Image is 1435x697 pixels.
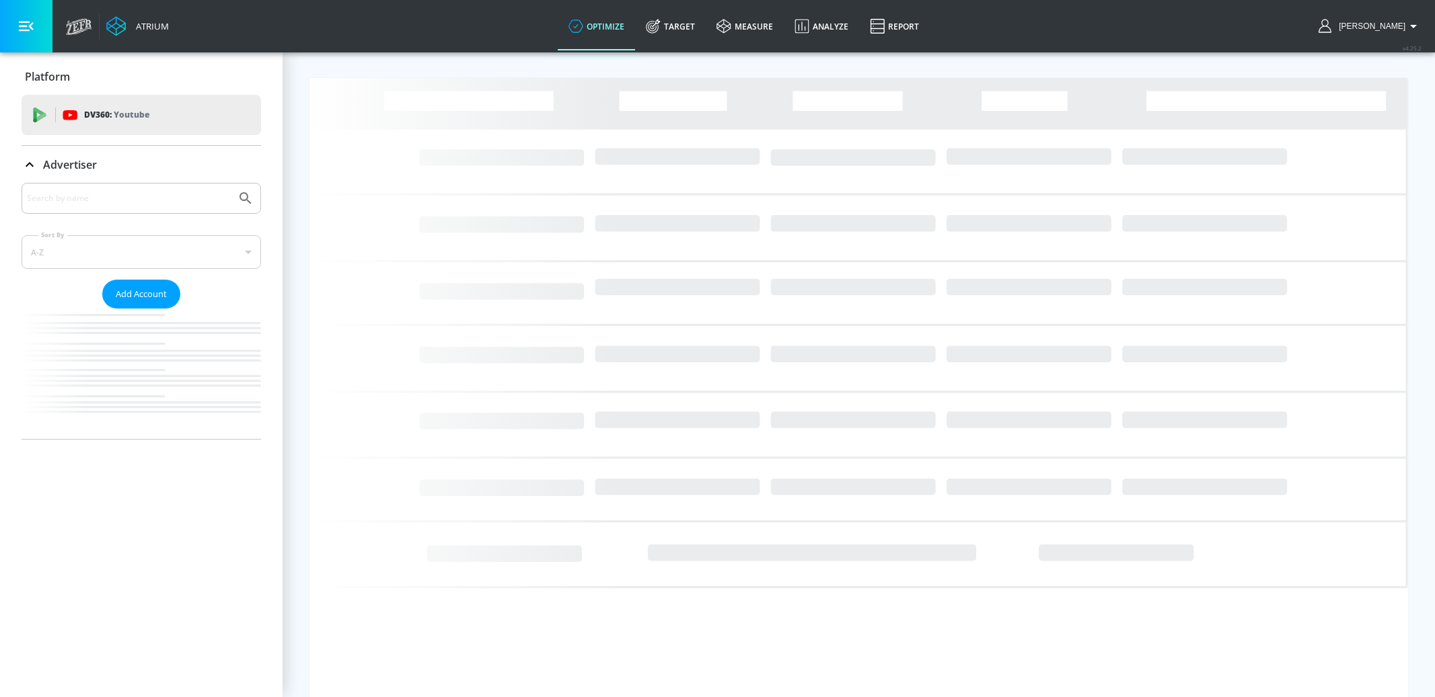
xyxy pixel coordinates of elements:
a: Atrium [106,16,169,36]
div: Atrium [131,20,169,32]
div: Advertiser [22,146,261,183]
button: [PERSON_NAME] [1319,18,1422,34]
nav: list of Advertiser [22,309,261,439]
p: DV360: [84,108,149,122]
span: Add Account [116,286,167,302]
label: Sort By [38,231,67,239]
span: login as: casey.cohen@zefr.com [1333,22,1405,31]
div: A-Z [22,235,261,269]
p: Advertiser [43,157,97,172]
button: Add Account [102,280,180,309]
input: Search by name [27,190,231,207]
a: Report [859,2,930,50]
p: Youtube [114,108,149,122]
span: v 4.25.2 [1403,44,1422,52]
a: Target [635,2,706,50]
div: Advertiser [22,183,261,439]
div: Platform [22,58,261,95]
a: Analyze [784,2,859,50]
div: DV360: Youtube [22,95,261,135]
p: Platform [25,69,70,84]
a: optimize [558,2,635,50]
a: measure [706,2,784,50]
